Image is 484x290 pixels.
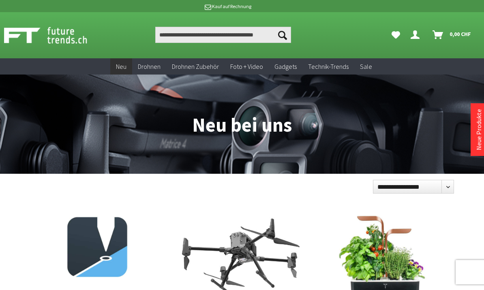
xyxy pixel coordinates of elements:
[450,28,471,41] span: 0,00 CHF
[230,62,263,70] span: Foto + Video
[388,27,404,43] a: Meine Favoriten
[166,58,225,75] a: Drohnen Zubehör
[155,27,291,43] input: Produkt, Marke, Kategorie, EAN, Artikelnummer…
[274,27,291,43] button: Suchen
[360,62,372,70] span: Sale
[475,109,483,150] a: Neue Produkte
[116,62,126,70] span: Neu
[110,58,132,75] a: Neu
[429,27,475,43] a: Warenkorb
[308,62,349,70] span: Technik-Trends
[172,62,219,70] span: Drohnen Zubehör
[274,62,297,70] span: Gadgets
[407,27,426,43] a: Dein Konto
[302,58,354,75] a: Technik-Trends
[4,25,105,45] img: Shop Futuretrends - zur Startseite wechseln
[132,58,166,75] a: Drohnen
[269,58,302,75] a: Gadgets
[354,58,378,75] a: Sale
[26,67,458,135] h1: Neu bei uns
[225,58,269,75] a: Foto + Video
[138,62,161,70] span: Drohnen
